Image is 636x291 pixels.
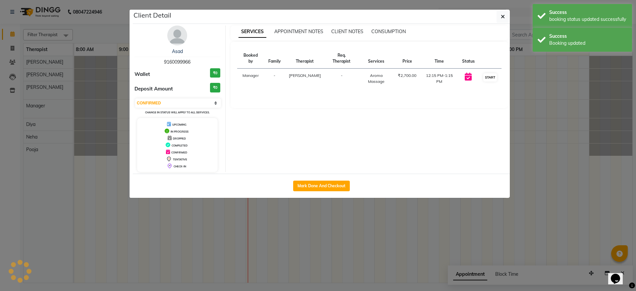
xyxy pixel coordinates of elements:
th: Time [420,48,458,69]
h3: ₹0 [210,68,220,78]
span: [PERSON_NAME] [289,73,321,78]
th: Req. Therapist [325,48,358,69]
h5: Client Detail [133,10,171,20]
span: UPCOMING [172,123,186,126]
th: Family [264,48,285,69]
span: APPOINTMENT NOTES [274,29,323,34]
span: TENTATIVE [173,158,187,161]
span: CONFIRMED [171,151,187,154]
th: Status [458,48,479,69]
span: CLIENT NOTES [331,29,363,34]
td: - [325,69,358,89]
th: Price [394,48,420,69]
div: Booking updated [549,40,627,47]
span: CHECK-IN [174,165,186,168]
span: Wallet [134,71,150,78]
button: Mark Done And Checkout [293,181,350,191]
iframe: chat widget [608,264,629,284]
th: Booked by [237,48,264,69]
span: IN PROGRESS [171,130,188,133]
div: Success [549,9,627,16]
span: CONSUMPTION [371,29,406,34]
h3: ₹0 [210,83,220,92]
span: Deposit Amount [134,85,173,93]
div: booking status updated successfully [549,16,627,23]
span: 9160099966 [164,59,190,65]
button: START [483,73,497,82]
div: Aroma Massage [362,73,390,85]
td: 12:15 PM-1:15 PM [420,69,458,89]
td: Manager [237,69,264,89]
span: DROPPED [173,137,186,140]
img: avatar [167,26,187,45]
span: COMPLETED [172,144,187,147]
div: ₹2,700.00 [398,73,416,79]
td: - [264,69,285,89]
div: Success [549,33,627,40]
th: Services [358,48,394,69]
a: Asad [172,48,183,54]
th: Therapist [285,48,325,69]
span: SERVICES [238,26,266,38]
small: Change in status will apply to all services. [145,111,210,114]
